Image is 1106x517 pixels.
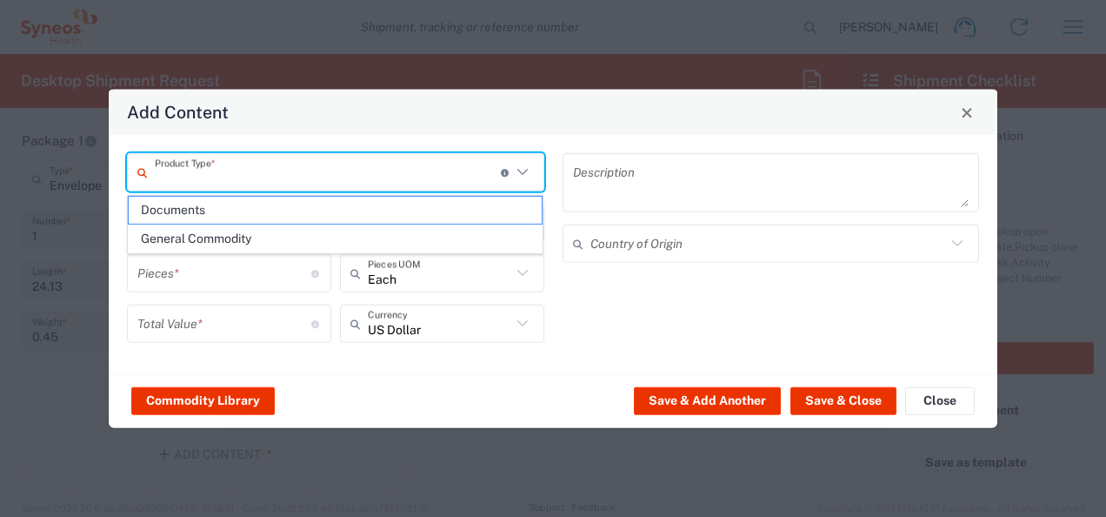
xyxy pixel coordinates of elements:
[905,386,975,414] button: Close
[955,100,979,124] button: Close
[127,99,229,124] h4: Add Content
[129,225,543,252] span: General Commodity
[634,386,781,414] button: Save & Add Another
[129,197,543,224] span: Documents
[790,386,896,414] button: Save & Close
[131,386,275,414] button: Commodity Library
